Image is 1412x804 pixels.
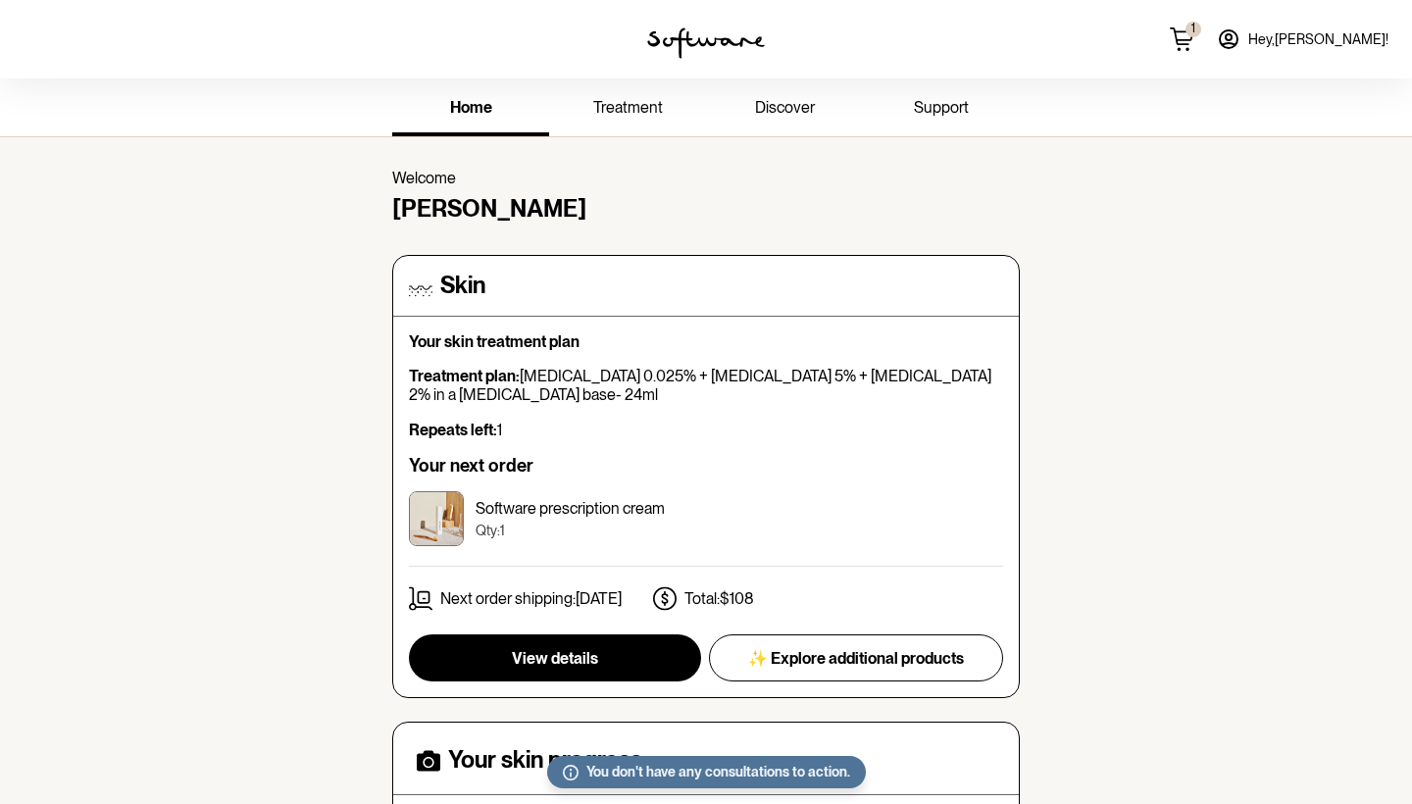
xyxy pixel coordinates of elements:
span: 1 [1185,22,1201,35]
button: View details [409,634,701,681]
span: support [914,98,969,117]
h4: Skin [440,272,485,300]
span: Hey, [PERSON_NAME] ! [1248,31,1388,48]
h4: [PERSON_NAME] [392,195,1020,224]
a: support [863,82,1020,136]
a: Hey,[PERSON_NAME]! [1205,16,1400,63]
img: software logo [647,27,765,59]
p: 1 [409,421,1003,439]
p: [MEDICAL_DATA] 0.025% + [MEDICAL_DATA] 5% + [MEDICAL_DATA] 2% in a [MEDICAL_DATA] base- 24ml [409,367,1003,404]
a: home [392,82,549,136]
p: Qty: 1 [476,523,665,539]
span: View details [512,649,598,668]
button: ✨ Explore additional products [709,634,1003,681]
strong: Treatment plan: [409,367,520,385]
span: ✨ Explore additional products [748,649,964,668]
h6: Your next order [409,455,1003,477]
strong: Repeats left: [409,421,497,439]
img: ckrj9ld8300003h5xpk2noua0.jpg [409,491,464,546]
a: treatment [549,82,706,136]
span: treatment [593,98,663,117]
span: home [450,98,492,117]
p: Your skin treatment plan [409,332,1003,351]
p: Software prescription cream [476,499,665,518]
h4: Your skin progress [448,746,642,775]
p: Next order shipping: [DATE] [440,589,622,608]
a: discover [706,82,863,136]
span: discover [755,98,815,117]
p: Welcome [392,169,1020,187]
p: Total: $108 [684,589,754,608]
